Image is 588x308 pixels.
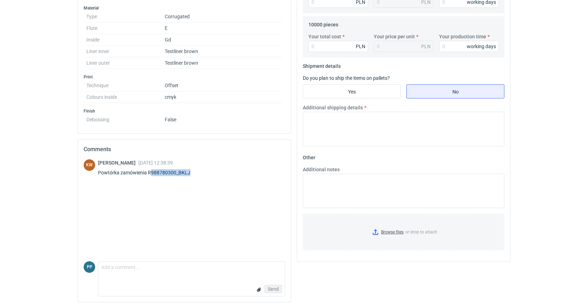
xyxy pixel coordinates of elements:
[86,23,165,34] dt: Flute
[308,33,341,40] label: Your total cost
[98,169,199,176] div: Powtórka zamówienia R988780300_BKLJ
[439,33,486,40] label: Your production time
[165,46,282,57] dd: Testliner brown
[165,80,282,91] dd: Offset
[84,261,95,273] div: Paweł Puch
[264,285,282,293] button: Send
[268,287,279,291] span: Send
[86,11,165,23] dt: Type
[84,261,95,273] figcaption: PP
[303,60,341,69] legend: Shipment details
[439,41,499,52] input: 0
[84,159,95,171] div: Klaudia Wiśniewska
[86,57,165,69] dt: Liner outer
[374,33,415,40] label: Your price per unit
[84,145,285,154] h2: Comments
[98,160,138,166] span: [PERSON_NAME]
[86,80,165,91] dt: Technique
[84,74,285,80] h3: Print
[406,84,504,98] label: No
[86,46,165,57] dt: Liner inner
[308,19,338,27] legend: 10000 pieces
[165,114,282,122] dd: False
[303,152,315,160] legend: Other
[86,114,165,122] dt: Debossing
[303,104,363,111] label: Additional shipping details
[303,84,401,98] label: Yes
[467,43,496,50] div: working days
[303,75,390,81] label: Do you plan to ship the items on pallets?
[84,5,285,11] h3: Material
[308,41,368,52] input: 0
[84,108,285,114] h3: Finish
[165,23,282,34] dd: E
[303,166,340,173] label: Additional notes
[303,214,504,250] label: or drop to attach
[86,34,165,46] dt: Inside
[165,34,282,46] dd: Gd
[86,91,165,103] dt: Colours inside
[165,57,282,69] dd: Testliner brown
[84,159,95,171] figcaption: KW
[356,43,365,50] div: PLN
[165,91,282,103] dd: cmyk
[165,11,282,23] dd: Corrugated
[138,160,173,166] span: [DATE] 12:38:39
[421,43,431,50] div: PLN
